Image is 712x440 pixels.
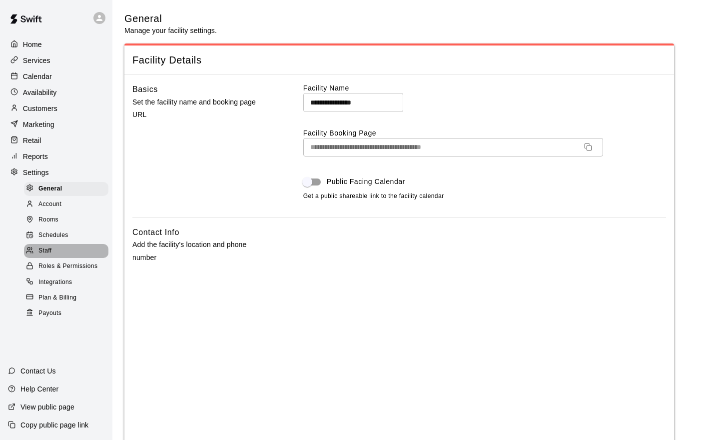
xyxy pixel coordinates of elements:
p: Copy public page link [20,420,88,430]
a: Account [24,196,112,212]
p: Home [23,39,42,49]
label: Facility Booking Page [303,128,666,138]
div: Staff [24,244,108,258]
span: Integrations [38,277,72,287]
a: Calendar [8,69,104,84]
a: Customers [8,101,104,116]
a: Integrations [24,274,112,290]
p: Settings [23,167,49,177]
div: Roles & Permissions [24,259,108,273]
p: Contact Us [20,366,56,376]
p: View public page [20,402,74,412]
a: General [24,181,112,196]
a: Retail [8,133,104,148]
h5: General [124,12,217,25]
p: Services [23,55,50,65]
h6: Basics [132,83,158,96]
span: Schedules [38,230,68,240]
a: Plan & Billing [24,290,112,305]
a: Rooms [24,212,112,228]
div: Rooms [24,213,108,227]
a: Home [8,37,104,52]
p: Set the facility name and booking page URL [132,96,271,121]
div: Account [24,197,108,211]
div: Integrations [24,275,108,289]
span: Account [38,199,61,209]
a: Staff [24,243,112,259]
span: Staff [38,246,51,256]
p: Retail [23,135,41,145]
span: Public Facing Calendar [327,176,405,187]
span: Get a public shareable link to the facility calendar [303,191,444,201]
p: Reports [23,151,48,161]
span: Rooms [38,215,58,225]
p: Marketing [23,119,54,129]
label: Facility Name [303,83,666,93]
a: Roles & Permissions [24,259,112,274]
div: Schedules [24,228,108,242]
div: Payouts [24,306,108,320]
span: Roles & Permissions [38,261,97,271]
span: Facility Details [132,53,666,67]
a: Availability [8,85,104,100]
button: Copy URL [580,139,596,155]
span: General [38,184,62,194]
a: Payouts [24,305,112,321]
h6: Contact Info [132,226,179,239]
p: Calendar [23,71,52,81]
a: Marketing [8,117,104,132]
p: Add the facility's location and phone number [132,238,271,263]
p: Availability [23,87,57,97]
a: Services [8,53,104,68]
div: Plan & Billing [24,291,108,305]
p: Customers [23,103,57,113]
a: Settings [8,165,104,180]
a: Reports [8,149,104,164]
a: Schedules [24,228,112,243]
p: Manage your facility settings. [124,25,217,35]
span: Plan & Billing [38,293,76,303]
p: Help Center [20,384,58,394]
span: Payouts [38,308,61,318]
div: General [24,182,108,196]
